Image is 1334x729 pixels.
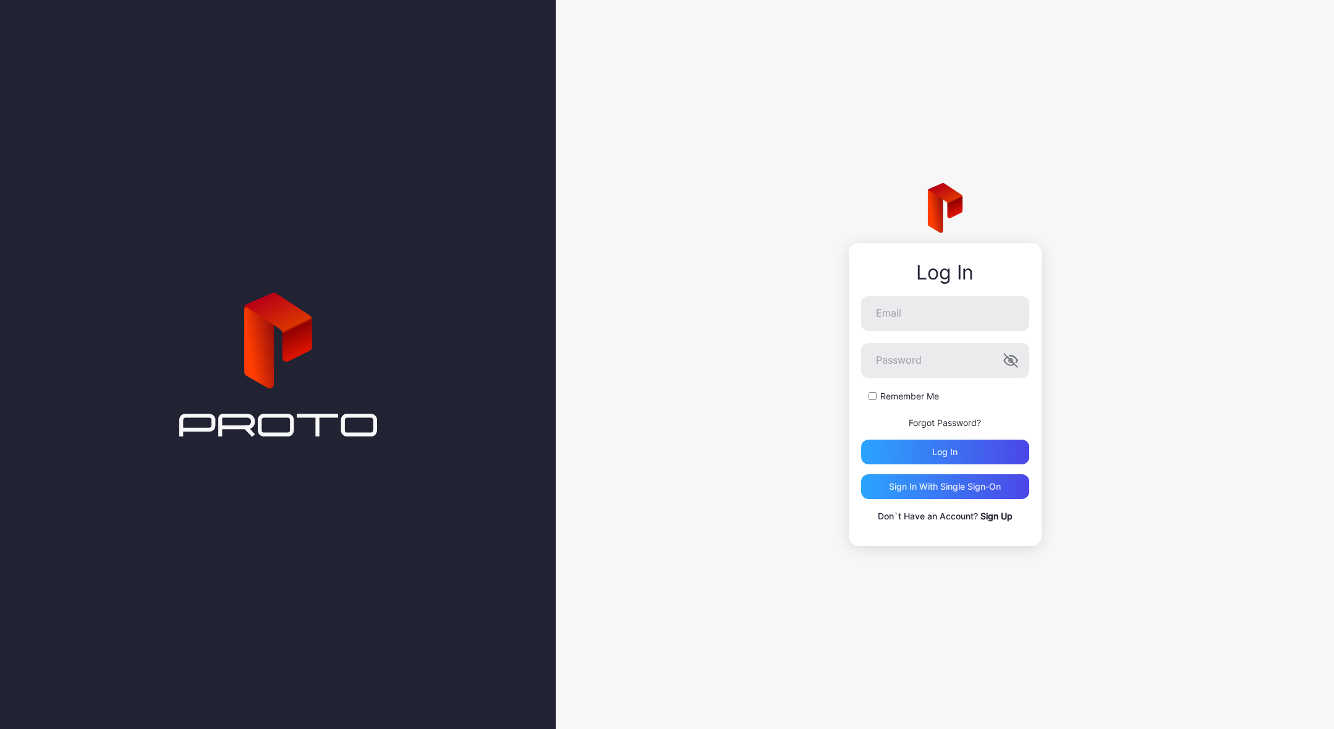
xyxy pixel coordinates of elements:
p: Don`t Have an Account? [861,509,1029,524]
button: Password [1003,353,1018,368]
div: Log in [932,447,958,457]
div: Log In [861,262,1029,284]
label: Remember Me [880,390,939,403]
button: Sign in With Single Sign-On [861,474,1029,499]
input: Password [861,343,1029,378]
button: Log in [861,440,1029,464]
a: Sign Up [980,511,1013,521]
input: Email [861,296,1029,331]
div: Sign in With Single Sign-On [889,482,1001,492]
a: Forgot Password? [909,417,981,428]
